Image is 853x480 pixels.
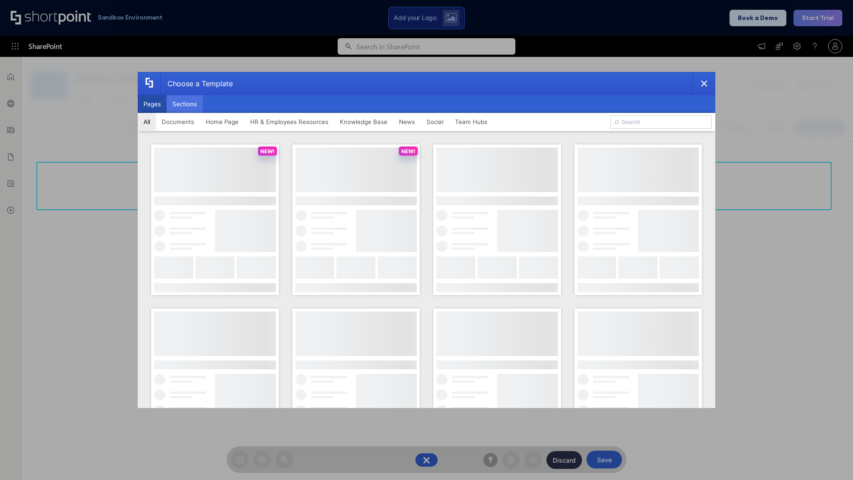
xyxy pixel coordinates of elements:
button: News [393,113,421,131]
div: Choose a Template [160,72,233,95]
button: Documents [156,113,200,131]
button: Knowledge Base [334,113,393,131]
iframe: Chat Widget [809,437,853,480]
button: Social [421,113,449,131]
p: NEW! [260,148,275,155]
button: Team Hubs [449,113,493,131]
button: Home Page [200,113,244,131]
button: Pages [138,95,167,113]
input: Search [610,116,712,129]
button: HR & Employees Resources [244,113,334,131]
button: Sections [167,95,203,113]
p: NEW! [401,148,415,155]
button: All [138,113,156,131]
div: template selector [138,72,715,408]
